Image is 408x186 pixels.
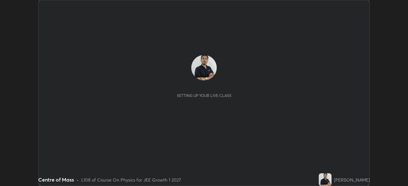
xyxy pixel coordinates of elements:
img: d8c3cabb4e75419da5eb850dbbde1719.jpg [319,173,331,186]
div: [PERSON_NAME] [334,176,370,183]
div: L108 of Course On Physics for JEE Growth 1 2027 [81,176,181,183]
div: • [76,176,79,183]
div: Setting up your live class [177,93,231,98]
div: Centre of Mass [38,176,74,183]
img: d8c3cabb4e75419da5eb850dbbde1719.jpg [191,55,217,80]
